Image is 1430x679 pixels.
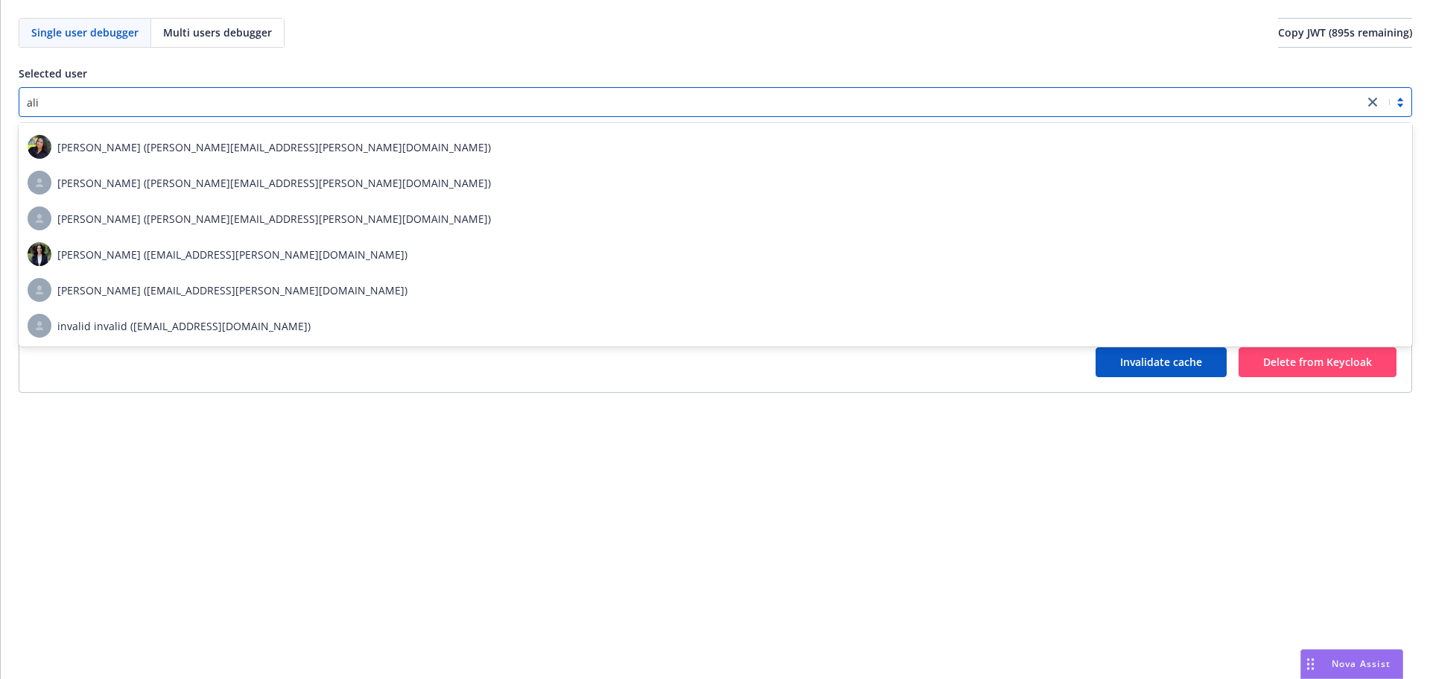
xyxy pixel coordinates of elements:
a: close [1364,93,1382,111]
button: Delete from Keycloak [1239,347,1396,377]
span: Multi users debugger [163,25,272,40]
img: photo [28,242,51,266]
span: [PERSON_NAME] ([EMAIL_ADDRESS][PERSON_NAME][DOMAIN_NAME]) [57,247,407,262]
button: Invalidate cache [1096,347,1227,377]
span: Selected user [19,66,87,80]
span: Single user debugger [31,25,139,40]
span: invalid invalid ([EMAIL_ADDRESS][DOMAIN_NAME]) [57,318,311,334]
button: Copy JWT (895s remaining) [1278,18,1412,48]
span: Copy JWT ( 895 s remaining) [1278,25,1412,40]
span: Invalidate cache [1120,355,1202,369]
span: [PERSON_NAME] ([PERSON_NAME][EMAIL_ADDRESS][PERSON_NAME][DOMAIN_NAME]) [57,175,491,191]
span: Nova Assist [1332,657,1391,670]
div: Drag to move [1301,650,1320,678]
img: photo [28,135,51,159]
span: [PERSON_NAME] ([EMAIL_ADDRESS][PERSON_NAME][DOMAIN_NAME]) [57,282,407,298]
button: Nova Assist [1300,649,1403,679]
span: Delete from Keycloak [1263,355,1372,369]
span: [PERSON_NAME] ([PERSON_NAME][EMAIL_ADDRESS][PERSON_NAME][DOMAIN_NAME]) [57,211,491,227]
span: [PERSON_NAME] ([PERSON_NAME][EMAIL_ADDRESS][PERSON_NAME][DOMAIN_NAME]) [57,139,491,155]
